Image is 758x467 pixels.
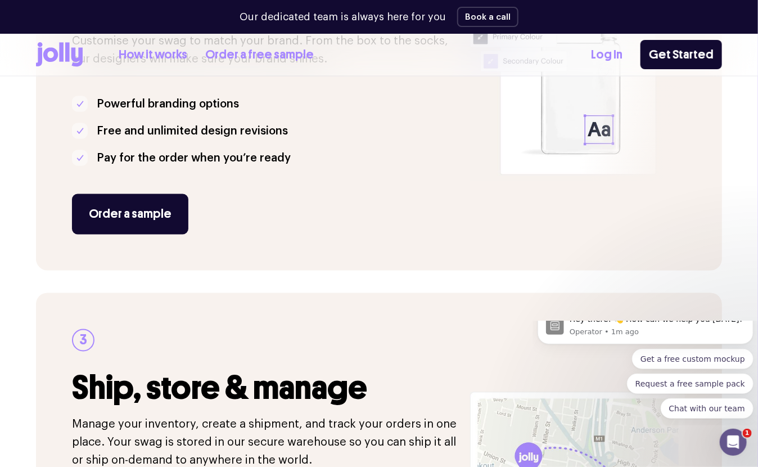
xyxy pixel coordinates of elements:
[97,149,291,167] p: Pay for the order when you’re ready
[533,321,758,425] iframe: Intercom notifications message
[240,10,446,25] p: Our dedicated team is always here for you
[72,370,457,407] h3: Ship, store & manage
[37,6,212,16] p: Message from Operator, sent 1m ago
[99,28,220,48] button: Quick reply: Get a free custom mockup
[97,122,288,140] p: Free and unlimited design revisions
[94,52,220,73] button: Quick reply: Request a free sample pack
[97,95,239,113] p: Powerful branding options
[72,194,188,235] a: Order a sample
[72,329,94,352] div: 3
[4,28,220,97] div: Quick reply options
[205,46,314,64] a: Order a free sample
[591,46,622,64] a: Log In
[743,429,752,438] span: 1
[119,46,187,64] a: How it works
[128,77,220,97] button: Quick reply: Chat with our team
[457,7,518,27] button: Book a call
[640,40,722,69] a: Get Started
[720,429,747,456] iframe: Intercom live chat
